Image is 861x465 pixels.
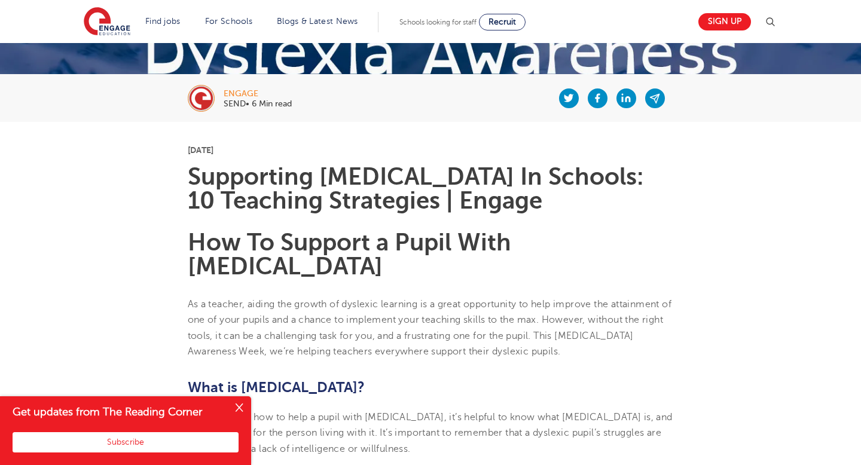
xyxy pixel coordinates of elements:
button: Close [227,396,251,420]
h1: Supporting [MEDICAL_DATA] In Schools: 10 Teaching Strategies | Engage [188,165,674,213]
span: As a teacher, aiding the growth of dyslexic learning is a great opportunity to help improve the a... [188,299,672,357]
a: Find jobs [145,17,181,26]
b: What is [MEDICAL_DATA]? [188,379,365,396]
p: [DATE] [188,146,674,154]
a: Blogs & Latest News [277,17,358,26]
h4: Get updates from The Reading Corner [13,405,226,420]
b: How To Support a Pupil With [MEDICAL_DATA] [188,229,511,280]
p: SEND• 6 Min read [224,100,292,108]
span: To understand how to help a pupil with [MEDICAL_DATA], it’s helpful to know what [MEDICAL_DATA] i... [188,412,673,454]
a: Sign up [698,13,751,30]
button: Subscribe [13,432,239,452]
div: engage [224,90,292,98]
span: Recruit [488,17,516,26]
a: Recruit [479,14,526,30]
a: For Schools [205,17,252,26]
img: Engage Education [84,7,130,37]
span: Schools looking for staff [399,18,477,26]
